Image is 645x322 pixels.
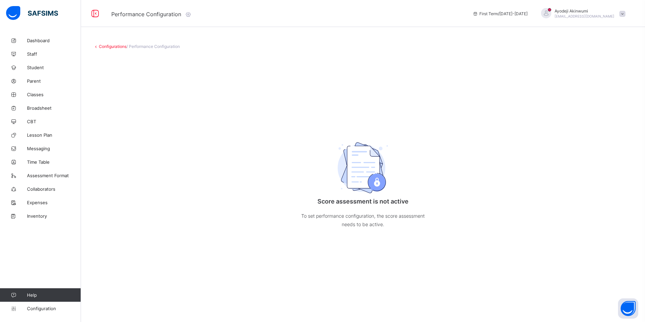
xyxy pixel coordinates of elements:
[27,65,81,70] span: Student
[27,119,81,124] span: CBT
[296,124,430,242] div: Score assessment is not active
[555,14,614,18] span: [EMAIL_ADDRESS][DOMAIN_NAME]
[27,159,81,165] span: Time Table
[338,142,388,193] img: setting-lock.93ecca5f9ac83647146d803b84060791.svg
[27,92,81,97] span: Classes
[27,51,81,57] span: Staff
[27,105,81,111] span: Broadsheet
[296,212,430,229] p: To set performance configuration, the score assessment needs to be active.
[27,213,81,219] span: Inventory
[27,132,81,138] span: Lesson Plan
[27,200,81,205] span: Expenses
[27,173,81,178] span: Assessment Format
[618,298,638,319] button: Open asap
[127,44,180,49] span: / Performance Configuration
[99,44,127,49] a: Configurations
[6,6,58,20] img: safsims
[555,8,614,14] span: Ayodeji Akinwumi
[111,11,181,18] span: Performance Configuration
[27,306,81,311] span: Configuration
[27,38,81,43] span: Dashboard
[473,11,528,16] span: session/term information
[534,8,629,19] div: AyodejiAkinwumi
[27,146,81,151] span: Messaging
[27,292,81,298] span: Help
[27,78,81,84] span: Parent
[27,186,81,192] span: Collaborators
[296,198,430,205] p: Score assessment is not active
